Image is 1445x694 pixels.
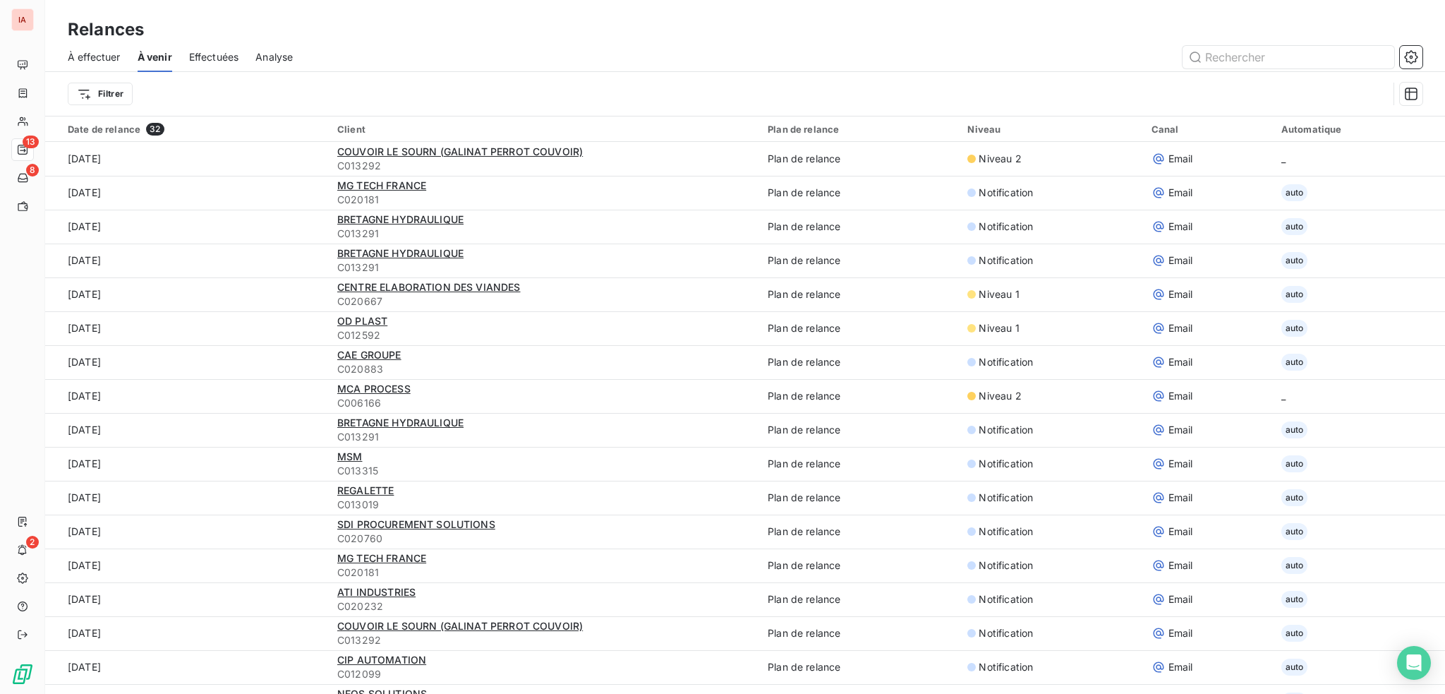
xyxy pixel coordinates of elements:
[1183,46,1394,68] input: Rechercher
[759,582,959,616] td: Plan de relance
[45,142,329,176] td: [DATE]
[337,383,411,395] span: MCA PROCESS
[1281,286,1308,303] span: auto
[1281,252,1308,269] span: auto
[1281,523,1308,540] span: auto
[1168,220,1193,234] span: Email
[337,124,365,135] span: Client
[1281,591,1308,608] span: auto
[45,549,329,582] td: [DATE]
[1281,489,1308,506] span: auto
[45,515,329,549] td: [DATE]
[1281,455,1308,472] span: auto
[1151,124,1264,135] div: Canal
[337,328,751,342] span: C012592
[68,83,133,105] button: Filtrer
[337,654,426,666] span: CIP AUTOMATION
[26,164,39,177] span: 8
[759,413,959,447] td: Plan de relance
[979,592,1033,606] span: Notification
[979,423,1033,437] span: Notification
[759,481,959,515] td: Plan de relance
[255,50,293,64] span: Analyse
[979,253,1033,268] span: Notification
[1281,557,1308,574] span: auto
[1168,525,1193,539] span: Email
[45,244,329,277] td: [DATE]
[11,8,34,31] div: IA
[1281,659,1308,676] span: auto
[337,518,495,530] span: SDI PROCUREMENT SOLUTIONS
[146,123,164,136] span: 32
[979,152,1021,166] span: Niveau 2
[1168,253,1193,268] span: Email
[759,142,959,176] td: Plan de relance
[759,447,959,481] td: Plan de relance
[1168,626,1193,640] span: Email
[45,447,329,481] td: [DATE]
[337,281,521,293] span: CENTRE ELABORATION DES VIANDES
[1168,660,1193,674] span: Email
[45,379,329,413] td: [DATE]
[1168,321,1193,335] span: Email
[138,50,172,64] span: À venir
[1168,389,1193,403] span: Email
[337,362,751,376] span: C020883
[337,430,751,444] span: C013291
[759,549,959,582] td: Plan de relance
[967,124,1134,135] div: Niveau
[337,247,464,259] span: BRETAGNE HYDRAULIQUE
[979,220,1033,234] span: Notification
[759,650,959,684] td: Plan de relance
[337,193,751,207] span: C020181
[337,450,362,462] span: MSM
[1168,186,1193,200] span: Email
[1281,152,1286,164] span: _
[979,626,1033,640] span: Notification
[979,660,1033,674] span: Notification
[337,552,426,564] span: MG TECH FRANCE
[337,315,387,327] span: OD PLAST
[1281,354,1308,371] span: auto
[337,599,751,614] span: C020232
[1281,625,1308,642] span: auto
[337,464,751,478] span: C013315
[1168,592,1193,606] span: Email
[45,616,329,650] td: [DATE]
[337,620,583,632] span: COUVOIR LE SOURN (GALINAT PERROT COUVOIR)
[337,159,751,173] span: C013292
[759,345,959,379] td: Plan de relance
[337,532,751,546] span: C020760
[979,389,1021,403] span: Niveau 2
[759,616,959,650] td: Plan de relance
[11,663,34,686] img: Logo LeanPay
[45,345,329,379] td: [DATE]
[337,417,464,429] span: BRETAGNE HYDRAULIQUE
[1168,457,1193,471] span: Email
[337,294,751,309] span: C020667
[337,586,416,598] span: ATI INDUSTRIES
[68,50,121,64] span: À effectuer
[337,667,751,681] span: C012099
[337,566,751,580] span: C020181
[337,396,751,410] span: C006166
[45,176,329,210] td: [DATE]
[759,379,959,413] td: Plan de relance
[337,633,751,647] span: C013292
[759,176,959,210] td: Plan de relance
[1168,152,1193,166] span: Email
[979,558,1033,573] span: Notification
[23,136,39,148] span: 13
[45,582,329,616] td: [DATE]
[979,355,1033,369] span: Notification
[337,349,401,361] span: CAE GROUPE
[68,17,144,42] h3: Relances
[337,227,751,241] span: C013291
[45,413,329,447] td: [DATE]
[1281,421,1308,438] span: auto
[979,321,1019,335] span: Niveau 1
[26,536,39,549] span: 2
[337,484,394,496] span: REGALETTE
[45,650,329,684] td: [DATE]
[1281,184,1308,201] span: auto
